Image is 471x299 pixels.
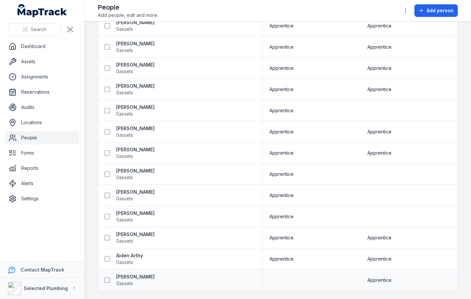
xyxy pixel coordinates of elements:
[116,104,155,111] strong: [PERSON_NAME]
[24,285,68,291] strong: Selected Plumbing
[269,128,294,135] span: Apprentice
[116,210,155,217] strong: [PERSON_NAME]
[5,40,79,53] a: Dashboard
[116,280,133,287] span: 0 assets
[269,213,294,220] span: Apprentice
[269,23,294,29] span: Apprentice
[269,65,294,72] span: Apprentice
[116,47,133,54] span: 0 assets
[116,62,155,75] a: [PERSON_NAME]0assets
[5,192,79,205] a: Settings
[116,125,155,132] strong: [PERSON_NAME]
[31,26,46,33] span: Search
[427,7,453,14] span: Add person
[21,267,64,273] strong: Contact MapTrack
[269,150,294,156] span: Apprentice
[116,19,155,32] a: [PERSON_NAME]0assets
[116,210,155,223] a: [PERSON_NAME]0assets
[116,146,155,153] strong: [PERSON_NAME]
[116,252,143,266] a: Aiden Arthy0assets
[116,62,155,68] strong: [PERSON_NAME]
[269,171,294,177] span: Apprentice
[116,40,155,47] strong: [PERSON_NAME]
[116,274,155,287] a: [PERSON_NAME]0assets
[367,256,392,262] span: Apprentice
[269,44,294,50] span: Apprentice
[116,83,155,89] strong: [PERSON_NAME]
[414,4,458,17] button: Add person
[116,68,133,75] span: 0 assets
[269,107,294,114] span: Apprentice
[116,217,133,223] span: 0 assets
[5,85,79,99] a: Reservations
[116,89,133,96] span: 0 assets
[116,132,133,138] span: 0 assets
[116,168,155,181] a: [PERSON_NAME]0assets
[367,65,392,72] span: Apprentice
[18,4,67,17] a: MapTrack
[116,19,155,26] strong: [PERSON_NAME]
[116,40,155,54] a: [PERSON_NAME]0assets
[367,277,392,283] span: Apprentice
[116,168,155,174] strong: [PERSON_NAME]
[367,234,392,241] span: Apprentice
[5,131,79,144] a: People
[116,125,155,138] a: [PERSON_NAME]0assets
[116,26,133,32] span: 0 assets
[116,274,155,280] strong: [PERSON_NAME]
[269,86,294,93] span: Apprentice
[116,252,143,259] strong: Aiden Arthy
[367,86,392,93] span: Apprentice
[116,238,133,244] span: 0 assets
[5,101,79,114] a: Audits
[367,128,392,135] span: Apprentice
[8,23,61,36] button: Search
[116,104,155,117] a: [PERSON_NAME]0assets
[116,146,155,160] a: [PERSON_NAME]0assets
[5,146,79,160] a: Forms
[5,55,79,68] a: Assets
[5,116,79,129] a: Locations
[5,177,79,190] a: Alerts
[116,83,155,96] a: [PERSON_NAME]0assets
[98,12,158,19] span: Add people, edit and more.
[367,23,392,29] span: Apprentice
[116,231,155,238] strong: [PERSON_NAME]
[269,256,294,262] span: Apprentice
[116,111,133,117] span: 0 assets
[116,189,155,202] a: [PERSON_NAME]0assets
[98,3,158,12] h2: People
[116,195,133,202] span: 0 assets
[116,153,133,160] span: 0 assets
[269,192,294,199] span: Apprentice
[5,162,79,175] a: Reports
[116,231,155,244] a: [PERSON_NAME]0assets
[116,189,155,195] strong: [PERSON_NAME]
[367,150,392,156] span: Apprentice
[116,259,133,266] span: 0 assets
[367,44,392,50] span: Apprentice
[116,174,133,181] span: 0 assets
[5,70,79,83] a: Assignments
[269,234,294,241] span: Apprentice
